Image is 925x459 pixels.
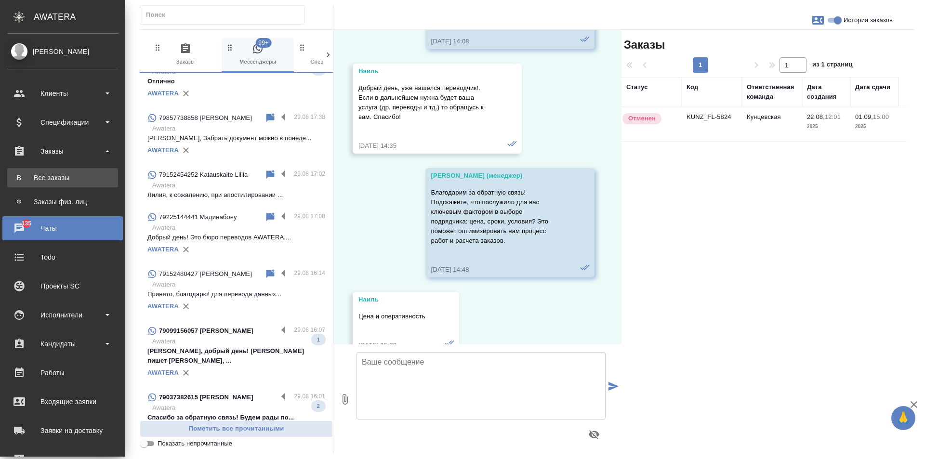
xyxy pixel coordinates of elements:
div: [DATE] 14:08 [431,37,561,46]
svg: Зажми и перетащи, чтобы поменять порядок вкладок [225,43,235,52]
p: Добрый день! Это бюро переводов AWATERA.... [147,233,325,242]
p: Цена и оперативность [358,312,425,321]
p: 29.08 16:14 [294,268,325,278]
button: Удалить привязку [179,242,193,257]
td: KUNZ_FL-5824 [682,107,742,141]
p: 79037382615 [PERSON_NAME] [159,393,253,402]
button: 🙏 [891,406,915,430]
p: Лилия, к сожалению, при апостилировании ... [147,190,325,200]
span: Показать непрочитанные [158,439,232,448]
div: Статус [626,82,648,92]
div: 79857738858 [PERSON_NAME]29.08 17:38Awatera[PERSON_NAME], Забрать документ можно в понеде...AWATERA [140,106,333,163]
p: 29.08 16:07 [294,325,325,335]
div: Выставляет КМ после отмены со стороны клиента. Если уже после запуска – КМ пишет ПМу про отмену, ... [621,112,677,125]
div: Кандидаты [7,337,118,351]
div: Заявки на доставку [7,423,118,438]
a: AWATERA [147,246,179,253]
div: [DATE] 14:35 [358,141,488,151]
p: Awatera [152,124,325,133]
span: 135 [16,219,38,228]
button: Удалить привязку [179,143,193,157]
p: Awatera [152,403,325,413]
p: 15:00 [873,113,889,120]
span: Заказы [621,37,665,52]
a: AWATERA [147,90,179,97]
p: 79099156057 [PERSON_NAME] [159,326,253,336]
p: 79152480427 [PERSON_NAME] [159,269,252,279]
input: Поиск [146,8,304,22]
a: ВВсе заказы [7,168,118,187]
div: Все заказы [12,173,113,183]
div: Пометить непрочитанным [264,112,276,124]
p: Спасибо за обратную связь! Будем рады по... [147,413,325,422]
a: Входящие заявки [2,390,123,414]
div: [DATE] 14:48 [431,265,561,275]
div: 79037382615 [PERSON_NAME]29.08 16:01AwateraСпасибо за обратную связь! Будем рады по...2 [140,386,333,428]
div: Дата создания [807,82,846,102]
div: Дата сдачи [855,82,890,92]
div: Исполнители [7,308,118,322]
p: 12:01 [825,113,841,120]
p: [PERSON_NAME], добрый день! [PERSON_NAME] пишет [PERSON_NAME], ... [147,346,325,366]
p: 22.08, [807,113,825,120]
div: 79225144441 Мадинабону29.08 17:00AwateraДобрый день! Это бюро переводов AWATERA....AWATERA [140,206,333,262]
div: [PERSON_NAME] (менеджер) [431,171,561,181]
span: История заказов [844,15,893,25]
p: Awatera [152,223,325,233]
p: Awatera [152,280,325,289]
div: Пометить непрочитанным [264,169,276,181]
div: Проекты SC [7,279,118,293]
a: Заявки на доставку [2,419,123,443]
a: AWATERA [147,146,179,154]
p: [PERSON_NAME], Забрать документ можно в понеде... [147,133,325,143]
button: Заявки [806,9,830,32]
div: Входящие заявки [7,394,118,409]
a: Работы [2,361,123,385]
span: из 1 страниц [812,59,853,73]
div: [PERSON_NAME] [7,46,118,57]
div: AwateraОтлично3AWATERA [140,50,333,106]
div: 79099156057 [PERSON_NAME]29.08 16:07Awatera[PERSON_NAME], добрый день! [PERSON_NAME] пишет [PERSO... [140,319,333,386]
div: Todo [7,250,118,264]
p: Добрый день, уже нашелся переводчик!. Если в дальнейшем нужна будет ваша услуга (др. переводы и т... [358,83,488,122]
p: 29.08 17:38 [294,112,325,122]
div: Чаты [7,221,118,236]
div: Работы [7,366,118,380]
p: 79225144441 Мадинабону [159,212,237,222]
button: Предпросмотр [582,423,606,446]
p: Принято, благодарю! для перевода данных... [147,289,325,299]
p: Отменен [628,114,656,123]
p: Awatera [152,337,325,346]
span: 🙏 [895,408,912,428]
div: 79152454252 Katauskaite Liliia29.08 17:02AwateraЛилия, к сожалению, при апостилировании ... [140,163,333,206]
span: Пометить все прочитанными [145,423,328,434]
a: 135Чаты [2,216,123,240]
a: ФЗаказы физ. лиц [7,192,118,211]
div: Заказы [7,144,118,158]
p: 2025 [807,122,846,131]
button: Удалить привязку [179,86,193,101]
span: Спецификации [298,43,362,66]
div: [DATE] 15:20 [358,341,425,350]
span: 99+ [255,38,271,48]
div: Ответственная команда [747,82,797,102]
span: Заказы [153,43,218,66]
p: 29.08 16:01 [294,392,325,401]
span: 1 [311,335,326,344]
button: Удалить привязку [179,299,193,314]
a: Todo [2,245,123,269]
p: 2025 [855,122,894,131]
p: Awatera [152,181,325,190]
p: 79152454252 Katauskaite Liliia [159,170,248,180]
a: AWATERA [147,369,179,376]
button: Пометить все прочитанными [140,420,333,437]
a: AWATERA [147,302,179,310]
svg: Зажми и перетащи, чтобы поменять порядок вкладок [298,43,307,52]
p: Благодарим за обратную связь! Подскажите, что послужило для вас ключевым фактором в выборе подряд... [431,188,561,246]
span: 2 [311,401,326,411]
p: Отлично [147,77,325,86]
a: Проекты SC [2,274,123,298]
p: 01.09, [855,113,873,120]
svg: Зажми и перетащи, чтобы поменять порядок вкладок [153,43,162,52]
div: AWATERA [34,7,125,26]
